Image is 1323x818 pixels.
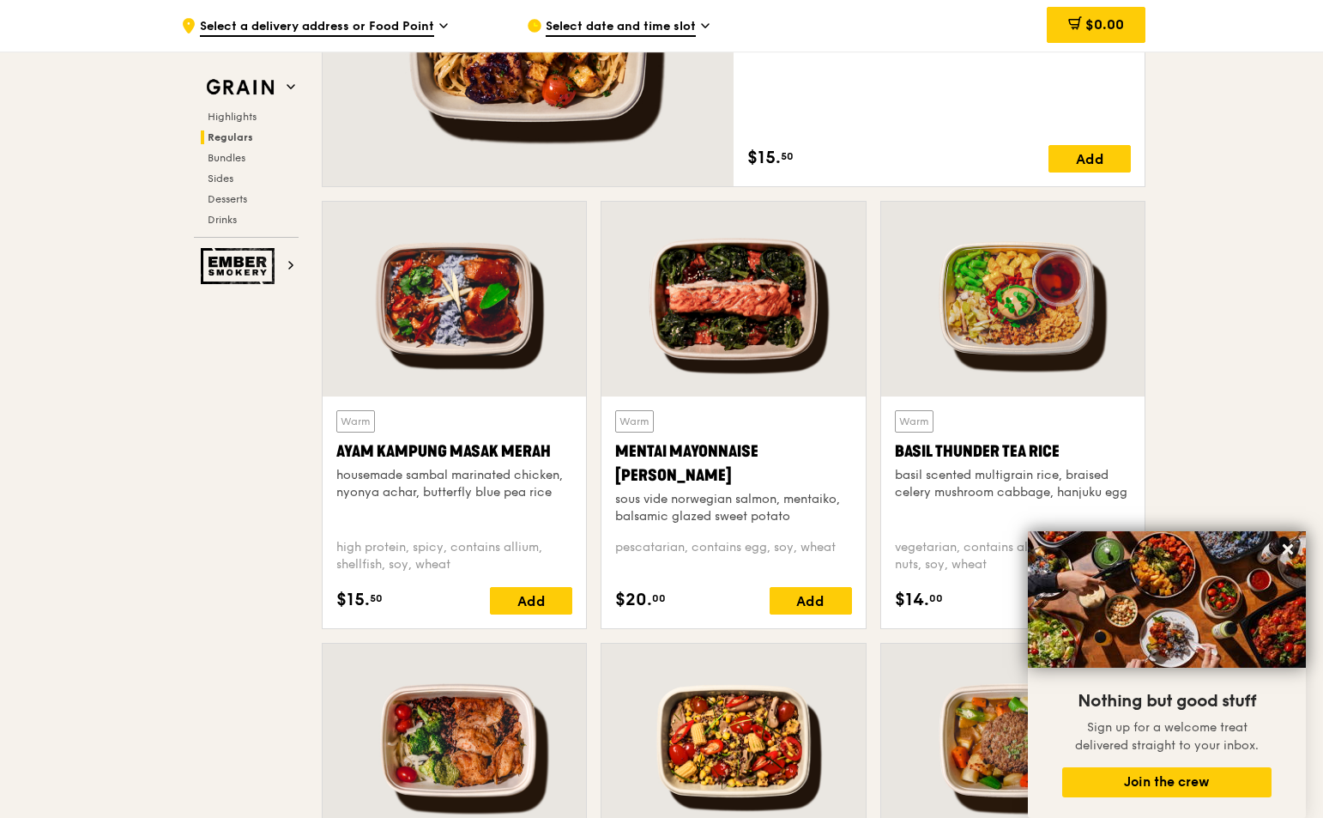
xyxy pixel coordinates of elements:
[336,587,370,613] span: $15.
[615,410,654,433] div: Warm
[336,410,375,433] div: Warm
[208,173,233,185] span: Sides
[1028,531,1306,668] img: DSC07876-Edit02-Large.jpeg
[781,149,794,163] span: 50
[336,467,572,501] div: housemade sambal marinated chicken, nyonya achar, butterfly blue pea rice
[208,152,245,164] span: Bundles
[929,591,943,605] span: 00
[1078,691,1256,712] span: Nothing but good stuff
[652,591,666,605] span: 00
[208,131,253,143] span: Regulars
[200,18,434,37] span: Select a delivery address or Food Point
[490,587,572,615] div: Add
[895,439,1131,464] div: Basil Thunder Tea Rice
[1062,767,1272,797] button: Join the crew
[208,111,257,123] span: Highlights
[370,591,383,605] span: 50
[546,18,696,37] span: Select date and time slot
[336,439,572,464] div: Ayam Kampung Masak Merah
[208,193,247,205] span: Desserts
[201,248,280,284] img: Ember Smokery web logo
[208,214,237,226] span: Drinks
[201,72,280,103] img: Grain web logo
[1075,720,1259,753] span: Sign up for a welcome treat delivered straight to your inbox.
[770,587,852,615] div: Add
[1048,145,1131,173] div: Add
[895,410,933,433] div: Warm
[615,587,652,613] span: $20.
[895,587,929,613] span: $14.
[895,539,1131,573] div: vegetarian, contains allium, barley, egg, nuts, soy, wheat
[1085,16,1124,33] span: $0.00
[747,145,781,171] span: $15.
[615,439,851,488] div: Mentai Mayonnaise [PERSON_NAME]
[1274,536,1302,563] button: Close
[615,491,851,525] div: sous vide norwegian salmon, mentaiko, balsamic glazed sweet potato
[895,467,1131,501] div: basil scented multigrain rice, braised celery mushroom cabbage, hanjuku egg
[615,539,851,573] div: pescatarian, contains egg, soy, wheat
[336,539,572,573] div: high protein, spicy, contains allium, shellfish, soy, wheat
